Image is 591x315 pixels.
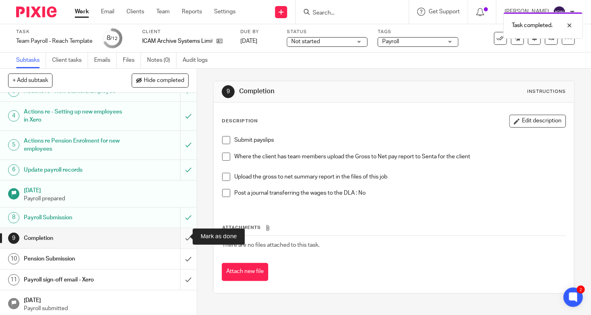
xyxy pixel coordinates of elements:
[240,38,257,44] span: [DATE]
[553,6,566,19] img: svg%3E
[222,118,258,124] p: Description
[240,29,277,35] label: Due by
[16,29,93,35] label: Task
[16,6,57,17] img: Pixie
[126,8,144,16] a: Clients
[147,52,177,68] a: Notes (0)
[382,39,399,44] span: Payroll
[8,164,19,176] div: 6
[24,135,123,155] h1: Actions re Pension Enrolment for new employees
[52,52,88,68] a: Client tasks
[287,29,368,35] label: Status
[512,21,553,29] p: Task completed.
[156,8,170,16] a: Team
[527,88,566,95] div: Instructions
[24,195,189,203] p: Payroll prepared
[24,274,123,286] h1: Payroll sign-off email - Xero
[234,153,566,161] p: Where the client has team members upload the Gross to Net pay report to Senta for the client
[132,73,189,87] button: Hide completed
[183,52,214,68] a: Audit logs
[222,263,268,281] button: Attach new file
[94,52,117,68] a: Emails
[577,286,585,294] div: 2
[8,73,53,87] button: + Add subtask
[222,242,320,248] span: There are no files attached to this task.
[24,164,123,176] h1: Update payroll records
[234,189,566,197] p: Post a journal transferring the wages to the DLA : No
[509,115,566,128] button: Edit description
[142,29,230,35] label: Client
[8,139,19,151] div: 5
[222,85,235,98] div: 9
[75,8,89,16] a: Work
[8,274,19,286] div: 11
[101,8,114,16] a: Email
[239,87,411,96] h1: Completion
[8,212,19,223] div: 8
[142,37,212,45] p: ICAM Archive Systems Limited
[16,37,93,45] div: Team Payroll - Reach Template
[24,212,123,224] h1: Payroll Submission
[8,233,19,244] div: 9
[8,253,19,265] div: 10
[24,185,189,195] h1: [DATE]
[144,78,184,84] span: Hide completed
[107,34,118,43] div: 8
[24,294,189,304] h1: [DATE]
[24,106,123,126] h1: Actions re - Setting up new employees in Xero
[24,232,123,244] h1: Completion
[214,8,236,16] a: Settings
[24,253,123,265] h1: Pension Submission
[123,52,141,68] a: Files
[182,8,202,16] a: Reports
[8,110,19,122] div: 4
[16,52,46,68] a: Subtasks
[222,225,261,230] span: Attachments
[111,36,118,41] small: /12
[291,39,320,44] span: Not started
[234,136,566,144] p: Submit payslips
[24,304,189,313] p: Payroll submitted
[234,173,566,181] p: Upload the gross to net summary report in the files of this job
